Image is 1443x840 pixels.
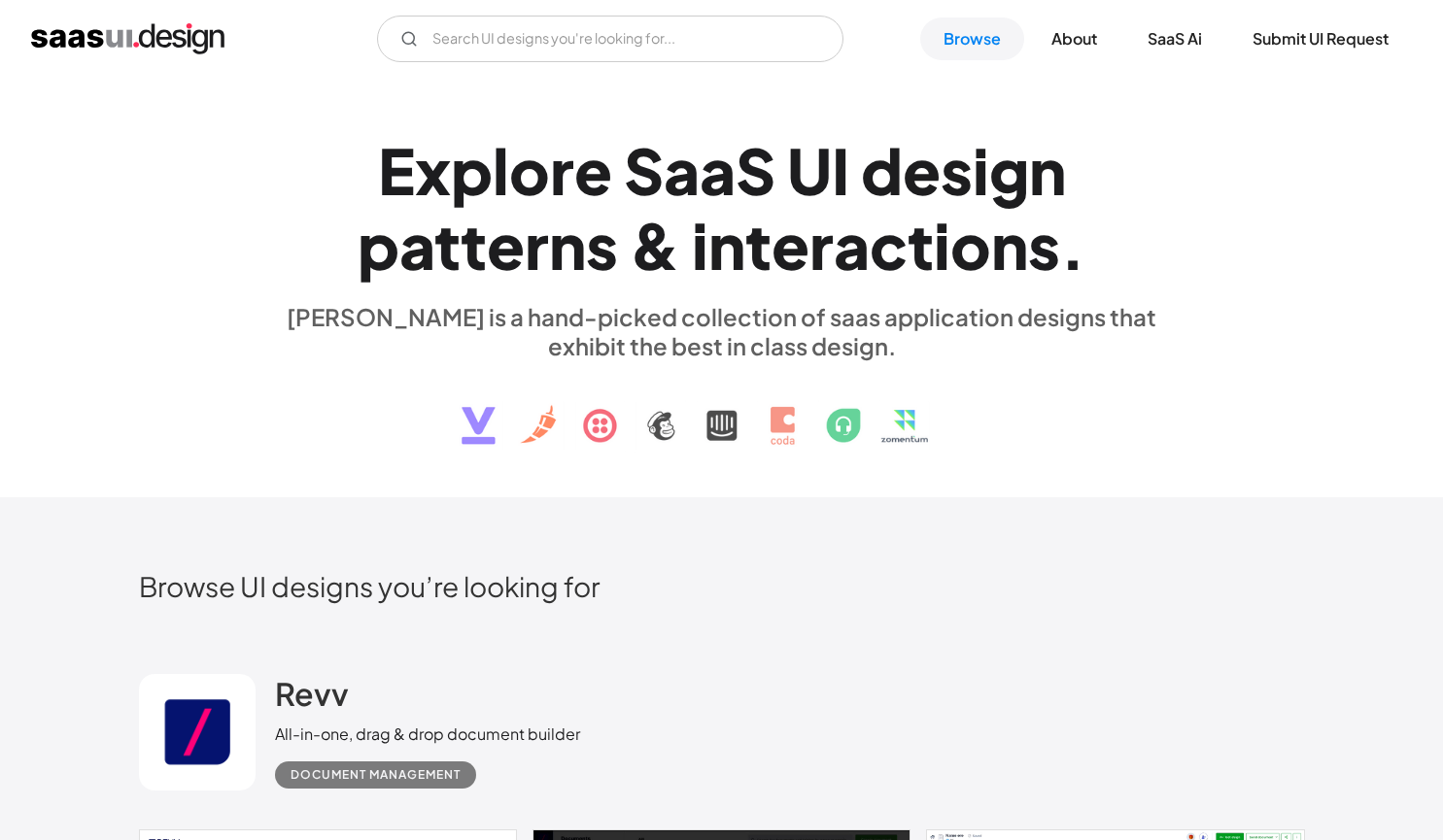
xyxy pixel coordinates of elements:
a: About [1028,17,1120,60]
h1: Explore SaaS UI design patterns & interactions. [275,133,1169,283]
a: Submit UI Request [1229,17,1412,60]
div: All-in-one, drag & drop document builder [275,722,580,746]
input: Search UI designs you're looking for... [377,16,843,62]
a: SaaS Ai [1124,17,1225,60]
a: Browse [920,17,1024,60]
h2: Browse UI designs you’re looking for [139,569,1305,603]
div: [PERSON_NAME] is a hand-picked collection of saas application designs that exhibit the best in cl... [275,302,1169,360]
img: text, icon, saas logo [428,360,1016,461]
h2: Revv [275,674,349,713]
a: Revv [275,674,349,722]
div: Document Management [291,763,461,787]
